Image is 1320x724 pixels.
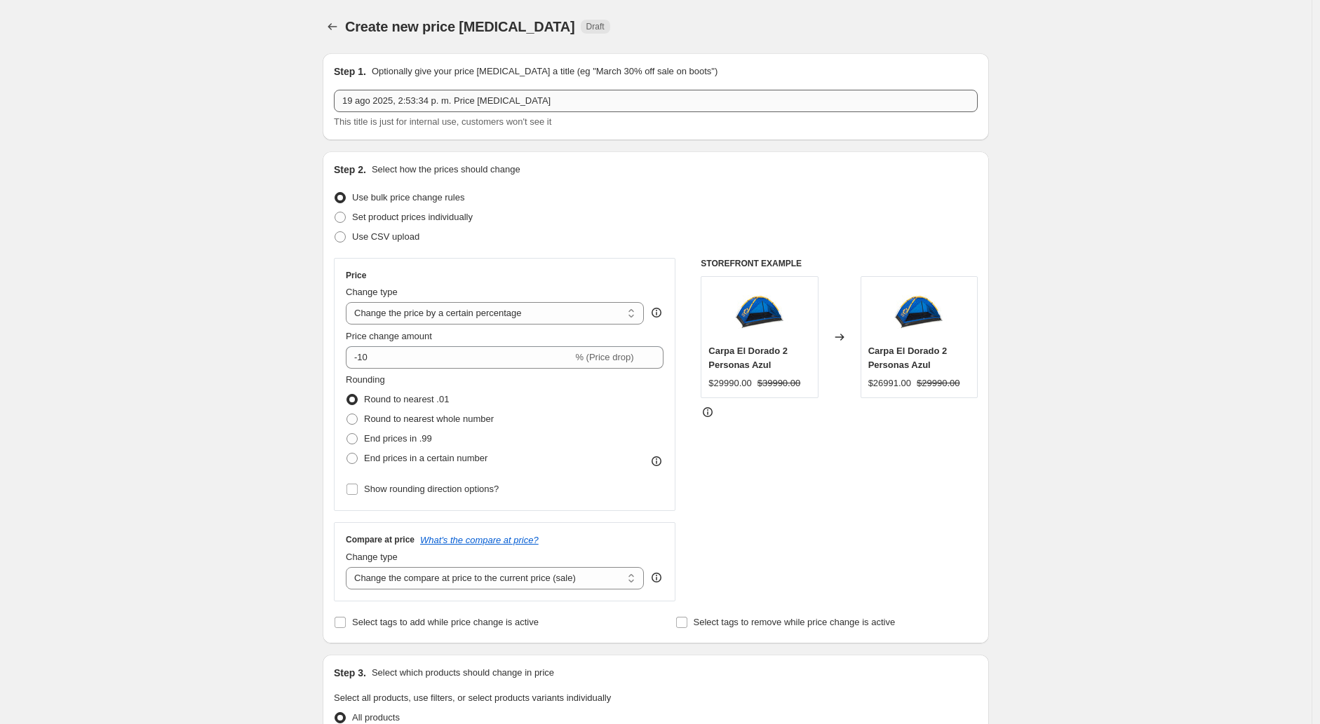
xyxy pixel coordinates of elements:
[334,64,366,78] h2: Step 1.
[868,346,948,370] span: Carpa El Dorado 2 Personas Azul
[649,571,664,585] div: help
[917,376,959,390] strike: $29990.00
[708,346,788,370] span: Carpa El Dorado 2 Personas Azul
[352,231,419,242] span: Use CSV upload
[352,212,473,222] span: Set product prices individually
[694,617,896,627] span: Select tags to remove while price change is active
[334,163,366,177] h2: Step 2.
[352,617,539,627] span: Select tags to add while price change is active
[364,394,449,404] span: Round to nearest .01
[346,287,398,297] span: Change type
[868,376,911,390] div: $26991.00
[346,346,572,369] input: -15
[757,376,800,390] strike: $39990.00
[334,692,611,703] span: Select all products, use filters, or select products variants individually
[352,712,400,723] span: All products
[420,535,539,545] button: What's the compare at price?
[701,258,978,269] h6: STOREFRONT EXAMPLE
[323,17,342,36] button: Price change jobs
[364,453,487,463] span: End prices in a certain number
[649,306,664,320] div: help
[364,433,432,444] span: End prices in .99
[334,90,978,112] input: 30% off holiday sale
[732,284,788,340] img: open-uri20191122-929-vgpsxk_80x.jpg
[575,352,633,362] span: % (Price drop)
[346,374,385,385] span: Rounding
[352,192,464,203] span: Use bulk price change rules
[334,666,366,680] h2: Step 3.
[364,414,494,424] span: Round to nearest whole number
[346,552,398,562] span: Change type
[708,376,751,390] div: $29990.00
[334,116,551,127] span: This title is just for internal use, customers won't see it
[346,270,366,281] h3: Price
[346,534,415,545] h3: Compare at price
[891,284,947,340] img: open-uri20191122-929-vgpsxk_80x.jpg
[372,64,718,78] p: Optionally give your price [MEDICAL_DATA] a title (eg "March 30% off sale on boots")
[372,666,554,680] p: Select which products should change in price
[345,19,575,34] span: Create new price [MEDICAL_DATA]
[372,163,520,177] p: Select how the prices should change
[586,21,605,32] span: Draft
[364,484,499,494] span: Show rounding direction options?
[346,331,432,341] span: Price change amount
